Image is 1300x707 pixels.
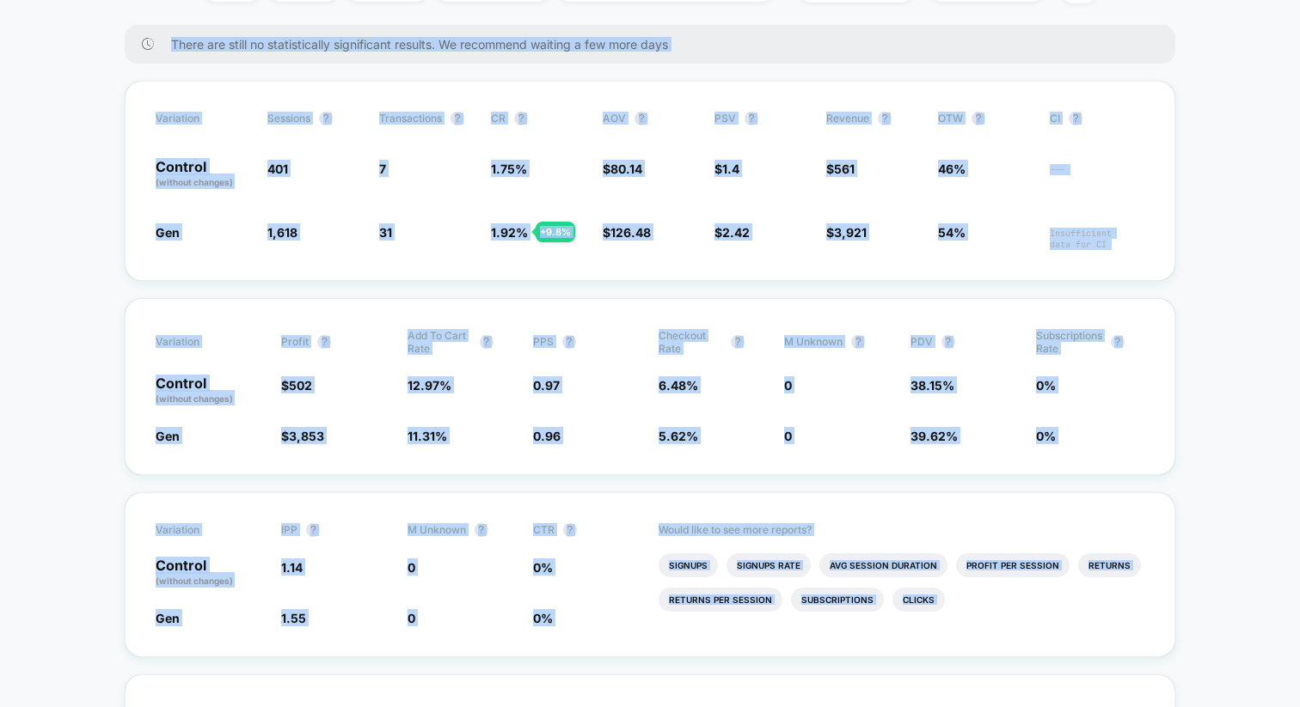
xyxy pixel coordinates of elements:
[938,162,966,176] span: 46%
[563,523,577,537] button: ?
[408,329,471,355] span: Add To Cart Rate
[1050,112,1144,125] span: CI
[938,112,1033,125] span: OTW
[784,429,792,443] span: 0
[956,553,1070,577] li: Profit Per Session
[379,225,392,240] span: 31
[533,611,553,625] span: 0 %
[911,335,933,348] span: PDV
[281,378,312,393] span: $
[475,523,488,537] button: ?
[941,335,955,349] button: ?
[610,162,642,176] span: 80.14
[156,576,233,586] span: (without changes)
[1036,378,1056,393] span: 0 %
[156,376,264,405] p: Control
[1036,429,1056,443] span: 0 %
[714,162,739,176] span: $
[267,225,297,240] span: 1,618
[267,112,310,125] span: Sessions
[281,611,306,625] span: 1.55
[727,553,811,577] li: Signups Rate
[938,225,966,240] span: 54%
[156,558,264,588] p: Control
[826,162,855,176] span: $
[745,112,758,125] button: ?
[1036,329,1102,355] span: Subscriptions Rate
[281,335,309,348] span: Profit
[635,112,648,125] button: ?
[562,335,576,349] button: ?
[892,588,945,612] li: Clicks
[306,523,320,537] button: ?
[408,378,451,393] span: 12.97 %
[911,378,954,393] span: 38.15 %
[408,523,466,536] span: M Unknown
[156,177,233,187] span: (without changes)
[659,429,698,443] span: 5.62 %
[408,429,447,443] span: 11.31 %
[731,335,745,349] button: ?
[514,112,528,125] button: ?
[319,112,333,125] button: ?
[480,335,494,349] button: ?
[791,588,884,612] li: Subscriptions
[826,112,869,125] span: Revenue
[267,162,288,176] span: 401
[878,112,892,125] button: ?
[281,429,324,443] span: $
[289,378,312,393] span: 502
[533,523,555,536] span: CTR
[603,112,626,125] span: AOV
[972,112,985,125] button: ?
[317,335,331,349] button: ?
[1111,335,1125,349] button: ?
[659,378,698,393] span: 6.48 %
[379,162,386,176] span: 7
[722,162,739,176] span: 1.4
[379,112,442,125] span: Transactions
[491,162,527,176] span: 1.75 %
[408,560,415,575] span: 0
[722,225,750,240] span: 2.42
[603,225,651,240] span: $
[289,429,324,443] span: 3,853
[714,225,750,240] span: $
[156,393,233,404] span: (without changes)
[451,112,464,125] button: ?
[834,162,855,176] span: 561
[533,335,554,348] span: PPS
[714,112,736,125] span: PSV
[156,523,250,537] span: Variation
[659,588,782,612] li: Returns Per Session
[603,162,642,176] span: $
[1069,112,1082,125] button: ?
[659,553,718,577] li: Signups
[533,560,553,575] span: 0 %
[491,112,506,125] span: CR
[171,37,1141,52] span: There are still no statistically significant results. We recommend waiting a few more days
[659,523,1144,536] p: Would like to see more reports?
[156,611,180,625] span: Gen
[156,112,250,125] span: Variation
[156,429,180,443] span: Gen
[491,225,528,240] span: 1.92 %
[1050,164,1144,189] span: ---
[536,222,575,242] div: + 9.8 %
[911,429,958,443] span: 39.62 %
[533,429,561,443] span: 0.96
[784,335,843,348] span: M Unknown
[281,523,297,536] span: IPP
[819,553,947,577] li: Avg Session Duration
[610,225,651,240] span: 126.48
[784,378,792,393] span: 0
[826,225,867,240] span: $
[1078,553,1141,577] li: Returns
[156,160,250,189] p: Control
[156,329,250,355] span: Variation
[851,335,865,349] button: ?
[834,225,867,240] span: 3,921
[281,560,303,575] span: 1.14
[156,225,180,240] span: Gen
[1050,228,1144,250] span: Insufficient data for CI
